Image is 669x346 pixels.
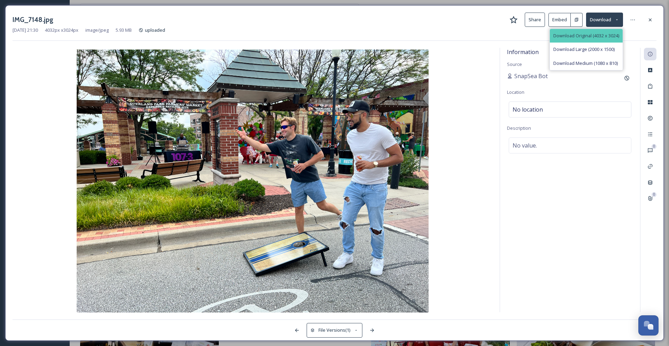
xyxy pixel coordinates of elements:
[13,27,38,33] span: [DATE] 21:30
[553,32,619,39] span: Download Original (4032 x 3024)
[548,13,571,27] button: Embed
[507,89,524,95] span: Location
[652,144,656,149] div: 0
[307,323,362,337] button: File Versions(1)
[116,27,132,33] span: 5.93 MB
[85,27,109,33] span: image/jpeg
[525,13,545,27] button: Share
[513,141,537,150] span: No value.
[13,15,53,25] h3: IMG_7148.jpg
[507,61,522,67] span: Source
[652,192,656,197] div: 0
[13,50,493,314] img: 1Pp5tNZOEdyUM1oYT8OV5YgdpKUpqU-dh.jpg
[507,48,539,56] span: Information
[638,315,659,336] button: Open Chat
[553,60,618,67] span: Download Medium (1080 x 810)
[514,72,548,80] span: SnapSea Bot
[586,13,623,27] button: Download
[45,27,78,33] span: 4032 px x 3024 px
[507,125,531,131] span: Description
[513,105,543,114] span: No location
[553,46,615,53] span: Download Large (2000 x 1500)
[145,27,165,33] span: uploaded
